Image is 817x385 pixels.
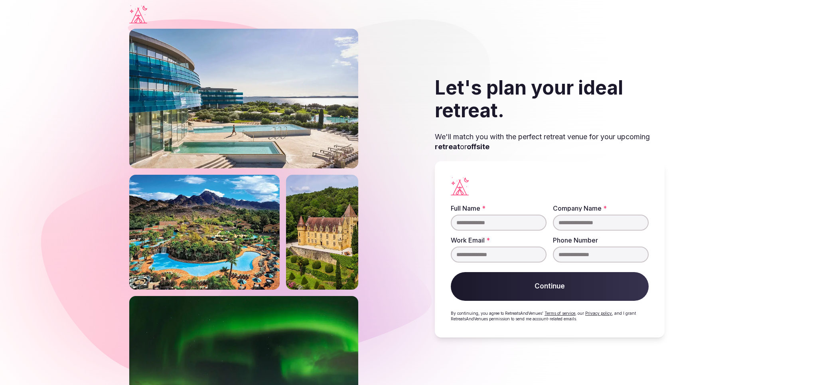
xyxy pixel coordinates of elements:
label: Company Name [553,205,649,211]
img: Phoenix river ranch resort [129,175,280,290]
label: Work Email [451,237,547,243]
p: We'll match you with the perfect retreat venue for your upcoming or [435,132,665,152]
img: Castle on a slope [286,175,358,290]
h2: Let's plan your ideal retreat. [435,76,665,122]
p: By continuing, you agree to RetreatsAndVenues' , our , and I grant RetreatsAndVenues permission t... [451,310,649,322]
label: Full Name [451,205,547,211]
label: Phone Number [553,237,649,243]
strong: retreat [435,142,460,151]
img: Falkensteiner outdoor resort with pools [129,29,358,168]
a: Privacy policy [585,311,612,316]
a: Terms of service [545,311,575,316]
a: Visit the homepage [129,5,147,24]
strong: offsite [467,142,489,151]
button: Continue [451,272,649,301]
